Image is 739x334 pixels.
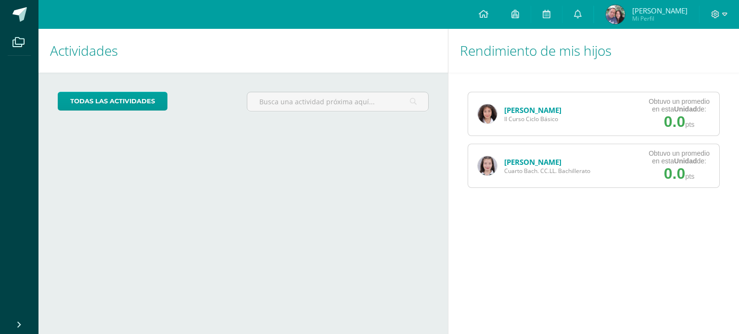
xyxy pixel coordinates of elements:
img: 0feeb4fd18ff7cf07bffb035cb2a4ec3.png [478,156,497,175]
img: e8c2b6d319e4969be13b1a7e463c9fc1.png [478,104,497,124]
span: Mi Perfil [632,14,688,23]
span: II Curso Ciclo Básico [504,115,561,123]
span: Cuarto Bach. CC.LL. Bachillerato [504,167,590,175]
a: todas las Actividades [58,92,167,111]
strong: Unidad [674,105,697,113]
h1: Actividades [50,29,436,73]
div: Obtuvo un promedio en esta de: [649,149,710,165]
span: 0.0 [664,113,685,130]
img: b381bdac4676c95086dea37a46e4db4c.png [606,5,625,24]
a: [PERSON_NAME] [504,157,561,167]
span: pts [685,173,694,180]
div: Obtuvo un promedio en esta de: [649,98,710,113]
h1: Rendimiento de mis hijos [460,29,727,73]
span: 0.0 [664,165,685,182]
strong: Unidad [674,157,697,165]
span: [PERSON_NAME] [632,6,688,15]
input: Busca una actividad próxima aquí... [247,92,428,111]
a: [PERSON_NAME] [504,105,561,115]
span: pts [685,121,694,128]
